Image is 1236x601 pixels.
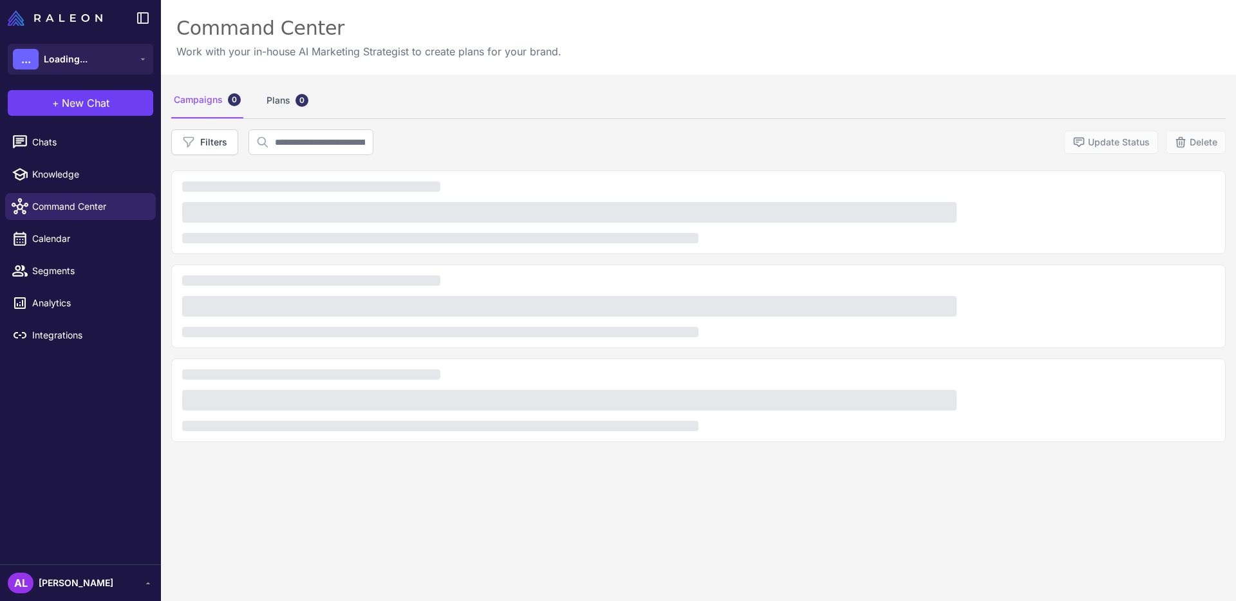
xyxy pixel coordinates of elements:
[5,161,156,188] a: Knowledge
[295,94,308,107] div: 0
[13,49,39,69] div: ...
[176,15,561,41] div: Command Center
[32,167,145,181] span: Knowledge
[171,129,238,155] button: Filters
[8,90,153,116] button: +New Chat
[228,93,241,106] div: 0
[5,257,156,284] a: Segments
[32,135,145,149] span: Chats
[44,52,88,66] span: Loading...
[52,95,59,111] span: +
[39,576,113,590] span: [PERSON_NAME]
[8,573,33,593] div: AL
[264,82,311,118] div: Plans
[32,328,145,342] span: Integrations
[1166,131,1226,154] button: Delete
[8,10,102,26] img: Raleon Logo
[171,82,243,118] div: Campaigns
[32,199,145,214] span: Command Center
[5,193,156,220] a: Command Center
[32,296,145,310] span: Analytics
[5,225,156,252] a: Calendar
[5,322,156,349] a: Integrations
[8,44,153,75] button: ...Loading...
[176,44,561,59] p: Work with your in-house AI Marketing Strategist to create plans for your brand.
[32,232,145,246] span: Calendar
[1064,131,1158,154] button: Update Status
[62,95,109,111] span: New Chat
[5,290,156,317] a: Analytics
[32,264,145,278] span: Segments
[5,129,156,156] a: Chats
